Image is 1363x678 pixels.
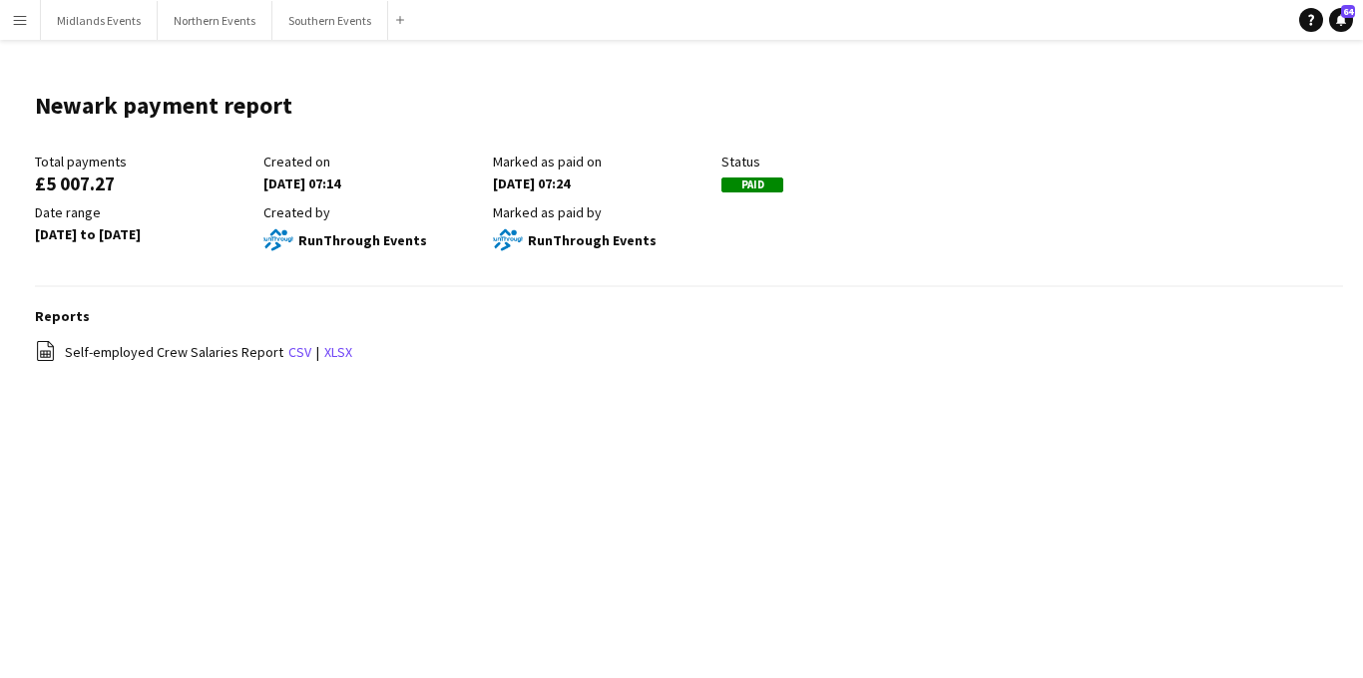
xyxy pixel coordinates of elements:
button: Midlands Events [41,1,158,40]
h1: Newark payment report [35,91,292,121]
a: xlsx [324,343,352,361]
div: [DATE] 07:24 [493,174,711,192]
div: Marked as paid by [493,203,711,221]
div: Marked as paid on [493,153,711,170]
div: Status [721,153,940,170]
span: 64 [1341,5,1355,18]
div: £5 007.27 [35,174,253,192]
div: [DATE] 07:14 [263,174,482,192]
button: Southern Events [272,1,388,40]
a: 64 [1329,8,1353,32]
div: | [35,340,1343,365]
div: [DATE] to [DATE] [35,225,253,243]
h3: Reports [35,307,1343,325]
span: Paid [721,177,783,192]
div: Created on [263,153,482,170]
button: Northern Events [158,1,272,40]
div: RunThrough Events [263,225,482,255]
div: Total payments [35,153,253,170]
div: Created by [263,203,482,221]
a: csv [288,343,311,361]
div: Date range [35,203,253,221]
span: Self-employed Crew Salaries Report [65,343,283,361]
div: RunThrough Events [493,225,711,255]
